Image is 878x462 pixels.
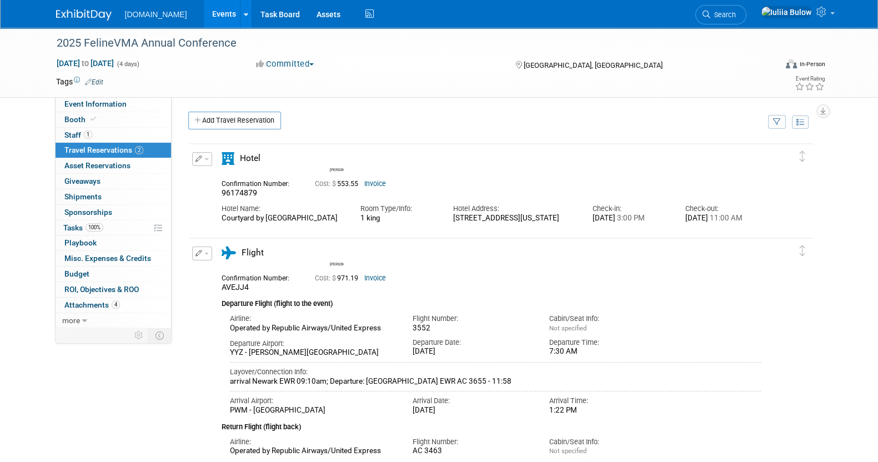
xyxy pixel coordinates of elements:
[412,396,533,406] div: Arrival Date:
[773,119,781,126] i: Filter by Traveler
[56,158,171,173] a: Asset Reservations
[230,396,396,406] div: Arrival Airport:
[330,150,345,166] img: Lucas Smith
[222,188,257,197] span: 96174879
[549,324,586,332] span: Not specified
[230,406,396,415] div: PWM - [GEOGRAPHIC_DATA]
[64,285,139,294] span: ROI, Objectives & ROO
[242,248,264,258] span: Flight
[86,223,103,232] span: 100%
[56,282,171,297] a: ROI, Objectives & ROO
[549,396,670,406] div: Arrival Time:
[56,235,171,250] a: Playbook
[64,177,101,185] span: Giveaways
[412,324,533,333] div: 3552
[64,192,102,201] span: Shipments
[222,214,344,223] div: Courtyard by [GEOGRAPHIC_DATA]
[315,180,337,188] span: Cost: $
[230,446,396,456] div: Operated by Republic Airways/United Express
[711,58,825,74] div: Event Format
[222,152,234,165] i: Hotel
[360,204,437,214] div: Room Type/Info:
[222,271,298,283] div: Confirmation Number:
[63,223,103,232] span: Tasks
[695,5,746,24] a: Search
[710,11,736,19] span: Search
[685,204,761,214] div: Check-out:
[222,204,344,214] div: Hotel Name:
[230,367,761,377] div: Layover/Connection Info:
[56,128,171,143] a: Staff1
[64,238,97,247] span: Playbook
[230,314,396,324] div: Airline:
[62,316,80,325] span: more
[64,161,131,170] span: Asset Reservations
[685,214,761,223] div: [DATE]
[549,406,670,415] div: 1:22 PM
[135,146,143,154] span: 2
[453,214,575,223] div: [STREET_ADDRESS][US_STATE]
[56,58,114,68] span: [DATE] [DATE]
[330,260,344,267] div: Lucas Smith
[327,150,347,172] div: Lucas Smith
[64,115,98,124] span: Booth
[112,300,120,309] span: 4
[56,313,171,328] a: more
[364,274,386,282] a: Invoice
[549,338,670,348] div: Departure Time:
[91,116,96,122] i: Booth reservation complete
[125,10,187,19] span: [DOMAIN_NAME]
[64,208,112,217] span: Sponsorships
[549,314,670,324] div: Cabin/Seat Info:
[230,324,396,333] div: Operated by Republic Airways/United Express
[252,58,318,70] button: Committed
[708,214,742,222] span: 11:00 AM
[240,153,260,163] span: Hotel
[412,406,533,415] div: [DATE]
[549,437,670,447] div: Cabin/Seat Info:
[188,112,281,129] a: Add Travel Reservation
[412,347,533,356] div: [DATE]
[315,180,363,188] span: 553.55
[330,245,345,260] img: Lucas Smith
[56,174,171,189] a: Giveaways
[64,99,127,108] span: Event Information
[222,293,761,309] div: Departure Flight (flight to the event)
[56,189,171,204] a: Shipments
[549,447,586,455] span: Not specified
[230,339,396,349] div: Departure Airport:
[453,204,575,214] div: Hotel Address:
[116,61,139,68] span: (4 days)
[364,180,386,188] a: Invoice
[56,251,171,266] a: Misc. Expenses & Credits
[524,61,663,69] span: [GEOGRAPHIC_DATA], [GEOGRAPHIC_DATA]
[230,348,396,358] div: YYZ - [PERSON_NAME][GEOGRAPHIC_DATA]
[222,283,249,292] span: AVEJJ4
[64,130,92,139] span: Staff
[761,6,812,18] img: Iuliia Bulow
[56,267,171,282] a: Budget
[327,245,347,267] div: Lucas Smith
[549,347,670,356] div: 7:30 AM
[53,33,760,53] div: 2025 FelineVMA Annual Conference
[56,97,171,112] a: Event Information
[592,204,668,214] div: Check-in:
[230,377,761,386] div: arrival Newark EWR 09:10am; Departure: [GEOGRAPHIC_DATA] EWR AC 3655 - 11:58
[64,254,151,263] span: Misc. Expenses & Credits
[56,298,171,313] a: Attachments4
[412,446,533,456] div: AC 3463
[315,274,363,282] span: 971.19
[148,328,171,343] td: Toggle Event Tabs
[64,300,120,309] span: Attachments
[56,9,112,21] img: ExhibitDay
[56,112,171,127] a: Booth
[794,76,824,82] div: Event Rating
[84,130,92,139] span: 1
[56,205,171,220] a: Sponsorships
[412,437,533,447] div: Flight Number:
[80,59,91,68] span: to
[412,338,533,348] div: Departure Date:
[222,415,761,433] div: Return Flight (flight back)
[412,314,533,324] div: Flight Number:
[800,151,805,162] i: Click and drag to move item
